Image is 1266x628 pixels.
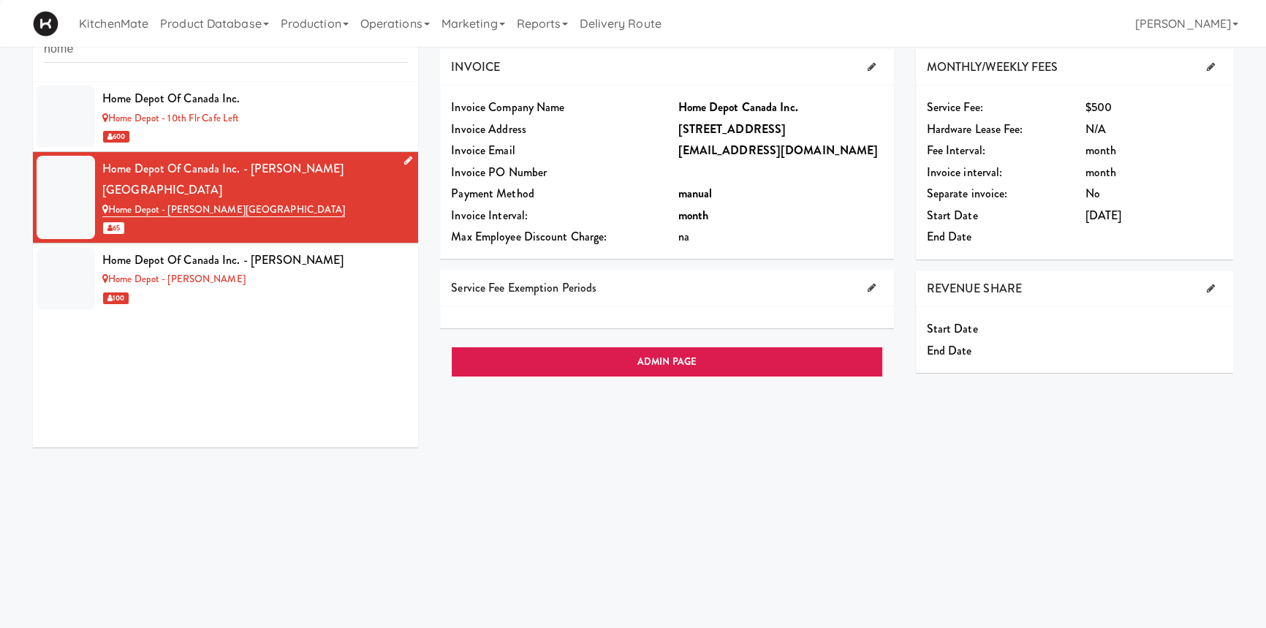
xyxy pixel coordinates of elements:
[102,249,407,271] div: Home Depot of Canada Inc. - [PERSON_NAME]
[451,228,607,245] span: Max Employee Discount Charge:
[451,279,596,296] span: Service Fee Exemption Periods
[678,121,786,137] b: [STREET_ADDRESS]
[102,203,345,217] a: Home Depot - [PERSON_NAME][GEOGRAPHIC_DATA]
[451,207,528,224] span: Invoice Interval:
[451,164,547,181] span: Invoice PO Number
[451,121,526,137] span: Invoice Address
[33,82,418,152] li: Home Depot of Canada Inc.Home Depot - 10th Flr Cafe Left 600
[927,207,978,224] span: Start Date
[927,280,1022,297] span: REVENUE SHARE
[927,58,1058,75] span: MONTHLY/WEEKLY FEES
[927,164,1003,181] span: Invoice interval:
[1085,142,1117,159] span: month
[927,320,978,337] span: Start Date
[678,226,882,248] div: na
[451,185,534,202] span: Payment Method
[44,36,407,63] input: Search company
[33,11,58,37] img: Micromart
[102,88,407,110] div: Home Depot of Canada Inc.
[102,158,407,201] div: Home Depot of Canada Inc. - [PERSON_NAME][GEOGRAPHIC_DATA]
[1085,164,1117,181] span: month
[927,121,1023,137] span: Hardware Lease Fee:
[33,152,418,243] li: Home Depot of Canada Inc. - [PERSON_NAME][GEOGRAPHIC_DATA]Home Depot - [PERSON_NAME][GEOGRAPHIC_D...
[927,342,972,359] span: End Date
[927,185,1008,202] span: Separate invoice:
[927,99,983,116] span: Service Fee:
[1085,121,1106,137] span: N/A
[103,131,129,143] span: 600
[678,142,878,159] b: [EMAIL_ADDRESS][DOMAIN_NAME]
[33,243,418,313] li: Home Depot of Canada Inc. - [PERSON_NAME]Home Depot - [PERSON_NAME] 100
[927,228,972,245] span: End Date
[678,185,712,202] b: manual
[451,142,515,159] span: Invoice Email
[451,58,500,75] span: INVOICE
[102,111,239,125] a: Home Depot - 10th Flr Cafe Left
[451,347,882,377] a: ADMIN PAGE
[102,272,246,286] a: Home Depot - [PERSON_NAME]
[678,99,797,116] b: Home Depot Canada Inc.
[678,207,708,224] b: month
[927,142,985,159] span: Fee Interval:
[103,292,129,304] span: 100
[1085,99,1112,116] span: $500
[451,99,564,116] span: Invoice Company Name
[103,222,124,234] span: 65
[1085,207,1122,224] span: [DATE]
[1085,183,1222,205] div: No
